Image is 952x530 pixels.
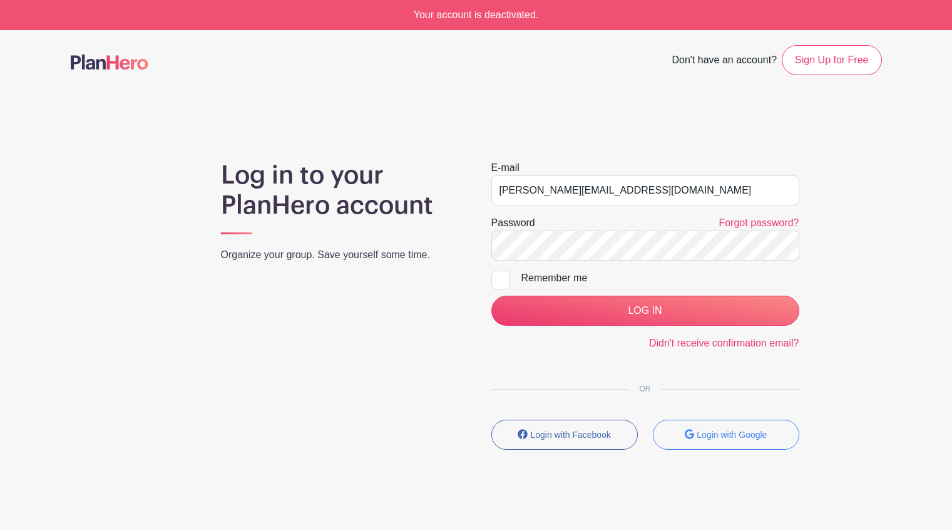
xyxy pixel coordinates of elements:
[491,296,799,326] input: LOG IN
[649,338,799,348] a: Didn't receive confirmation email?
[71,55,148,70] img: logo-507f7623f17ff9eddc593b1ce0a138ce2505c220e1c5a4e2b4648c50719b7d32.svg
[221,160,461,221] h1: Log in to your PlanHero account
[221,247,461,262] p: Organize your group. Save yourself some time.
[672,48,777,75] span: Don't have an account?
[782,45,881,75] a: Sign Up for Free
[531,430,611,440] small: Login with Facebook
[491,216,535,231] label: Password
[491,420,638,450] button: Login with Facebook
[521,271,799,286] div: Remember me
[491,175,799,205] input: e.g. julie@eventco.com
[697,430,767,440] small: Login with Google
[491,160,520,175] label: E-mail
[719,217,799,228] a: Forgot password?
[630,385,661,393] span: OR
[653,420,799,450] button: Login with Google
